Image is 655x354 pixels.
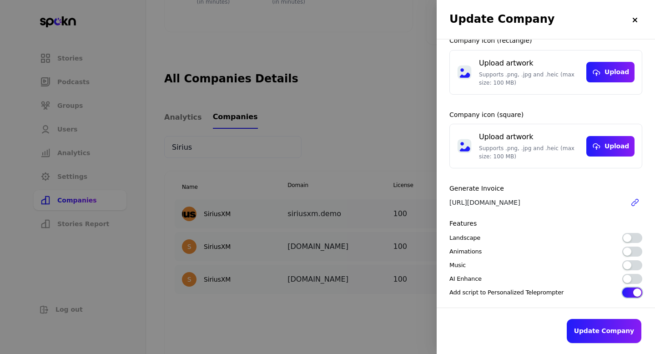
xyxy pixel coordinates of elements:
img: mic [457,65,472,80]
p: Animations [449,247,482,256]
h2: Company icon (square) [449,111,642,119]
img: close [631,16,639,24]
h2: Company icon (rectangle) [449,37,642,45]
p: Music [449,261,466,270]
button: Update Company [567,319,641,343]
p: [URL][DOMAIN_NAME] [449,198,622,207]
p: Supports .png, .jpg and .heic (max size: 100 MB) [479,71,579,87]
p: Supports .png, .jpg and .heic (max size: 100 MB) [479,144,579,161]
p: Upload artwork [479,58,579,69]
p: AI Enhance [449,274,482,283]
p: Upload artwork [479,131,579,142]
h2: Generate Invoice [449,185,642,192]
h2: Features [449,220,642,228]
p: Add script to Personalized Teleprompter [449,288,564,297]
p: Landscape [449,233,480,243]
img: mic [457,139,472,153]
